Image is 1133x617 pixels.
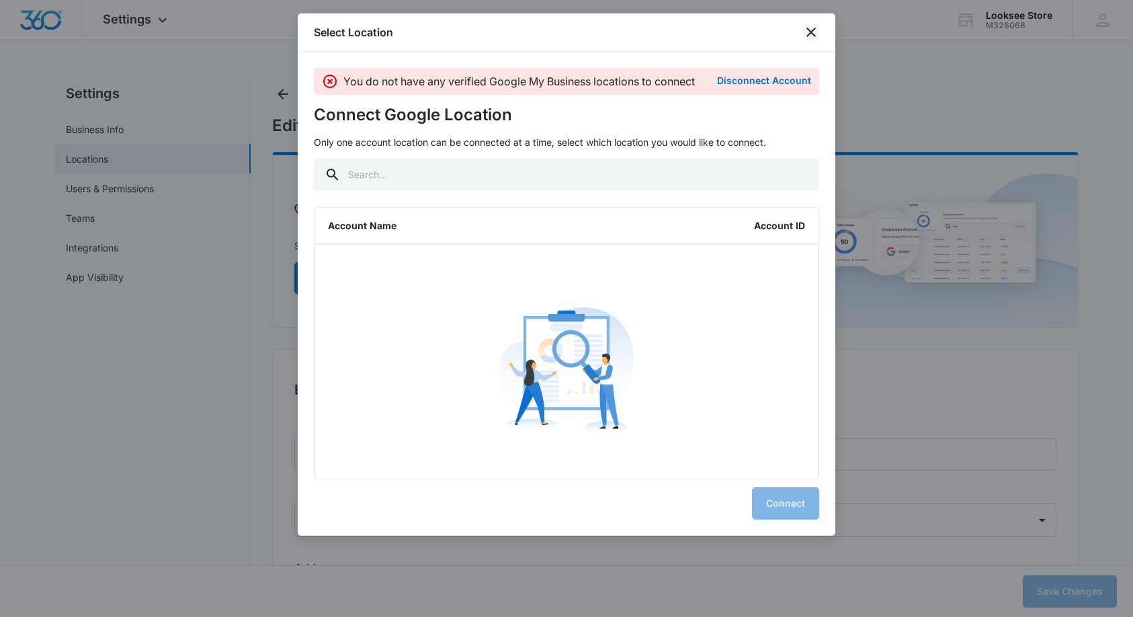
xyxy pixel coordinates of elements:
[314,103,819,127] h4: Connect Google Location
[754,218,805,233] p: Account ID
[499,274,634,457] img: no-data.svg
[314,135,819,149] p: Only one account location can be connected at a time, select which location you would like to con...
[314,159,819,191] input: Search...
[717,76,811,85] button: Disconnect Account
[803,24,819,40] button: close
[343,73,695,89] p: You do not have any verified Google My Business locations to connect
[314,24,393,40] h1: Select Location
[328,218,396,233] p: Account Name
